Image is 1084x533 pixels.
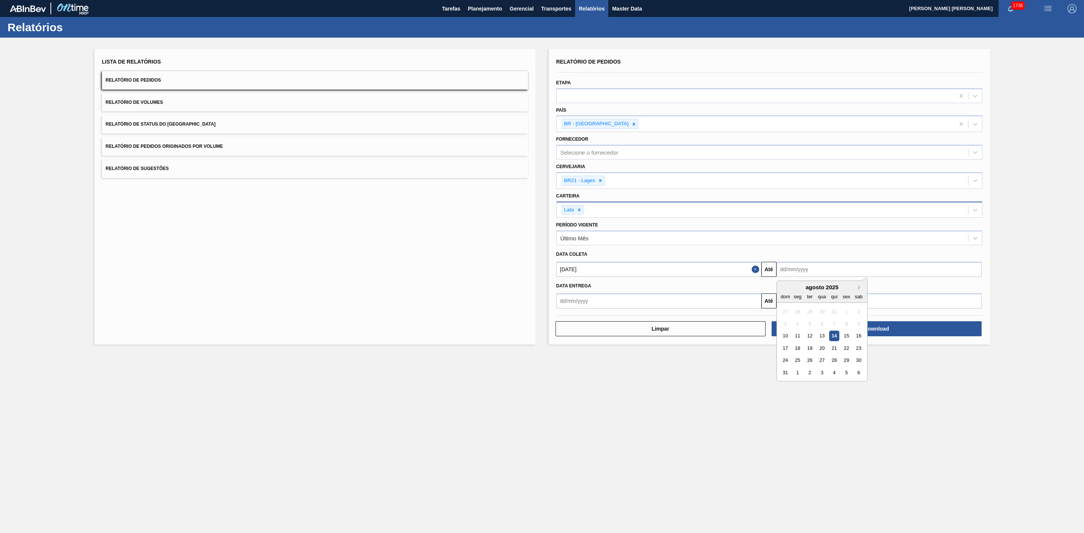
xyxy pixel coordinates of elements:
div: Not available segunda-feira, 4 de agosto de 2025 [792,319,802,329]
label: Etapa [556,80,571,85]
div: Choose domingo, 10 de agosto de 2025 [780,331,790,341]
div: Choose segunda-feira, 1 de setembro de 2025 [792,367,802,378]
div: Not available sexta-feira, 1 de agosto de 2025 [841,307,851,317]
div: Choose segunda-feira, 11 de agosto de 2025 [792,331,802,341]
span: Relatório de Sugestões [106,166,169,171]
span: Master Data [612,4,642,13]
span: Relatório de Volumes [106,100,163,105]
input: dd/mm/yyyy [556,262,761,277]
div: Choose quinta-feira, 28 de agosto de 2025 [829,355,839,366]
div: Choose quarta-feira, 3 de setembro de 2025 [817,367,827,378]
button: Relatório de Status do [GEOGRAPHIC_DATA] [102,115,528,134]
div: Choose sábado, 23 de agosto de 2025 [853,343,863,353]
div: Not available terça-feira, 5 de agosto de 2025 [804,319,815,329]
div: Choose sábado, 30 de agosto de 2025 [853,355,863,366]
div: Choose segunda-feira, 25 de agosto de 2025 [792,355,802,366]
div: Choose terça-feira, 26 de agosto de 2025 [804,355,815,366]
div: sab [853,292,863,302]
div: Not available terça-feira, 29 de julho de 2025 [804,307,815,317]
button: Relatório de Sugestões [102,159,528,178]
span: Relatórios [579,4,604,13]
div: Choose terça-feira, 2 de setembro de 2025 [804,367,815,378]
div: Choose quarta-feira, 27 de agosto de 2025 [817,355,827,366]
div: Not available sábado, 2 de agosto de 2025 [853,307,863,317]
span: Data entrega [556,283,591,289]
div: Choose sábado, 6 de setembro de 2025 [853,367,863,378]
div: Choose terça-feira, 19 de agosto de 2025 [804,343,815,353]
div: sex [841,292,851,302]
div: month 2025-08 [779,305,865,379]
span: Planejamento [468,4,502,13]
div: Choose quinta-feira, 21 de agosto de 2025 [829,343,839,353]
button: Até [761,293,776,308]
div: Choose sexta-feira, 22 de agosto de 2025 [841,343,851,353]
div: Choose quarta-feira, 20 de agosto de 2025 [817,343,827,353]
div: Not available quinta-feira, 31 de julho de 2025 [829,307,839,317]
div: Choose quinta-feira, 14 de agosto de 2025 [829,331,839,341]
div: Not available quinta-feira, 7 de agosto de 2025 [829,319,839,329]
button: Notificações [999,3,1023,14]
div: Último Mês [560,235,589,241]
div: Choose domingo, 31 de agosto de 2025 [780,367,790,378]
div: Not available quarta-feira, 30 de julho de 2025 [817,307,827,317]
button: Até [761,262,776,277]
span: Relatório de Pedidos [106,77,161,83]
button: Relatório de Pedidos [102,71,528,90]
span: Relatório de Pedidos Originados por Volume [106,144,223,149]
button: Download [772,321,982,336]
div: Not available segunda-feira, 28 de julho de 2025 [792,307,802,317]
div: Lata [562,205,575,215]
div: Choose domingo, 17 de agosto de 2025 [780,343,790,353]
div: agosto 2025 [777,284,867,290]
label: Carteira [556,193,580,199]
div: Choose sexta-feira, 15 de agosto de 2025 [841,331,851,341]
span: Gerencial [510,4,534,13]
div: qui [829,292,839,302]
input: dd/mm/yyyy [776,262,982,277]
div: dom [780,292,790,302]
div: qua [817,292,827,302]
div: Choose quinta-feira, 4 de setembro de 2025 [829,367,839,378]
span: Tarefas [442,4,460,13]
span: Data coleta [556,252,588,257]
div: Choose quarta-feira, 13 de agosto de 2025 [817,331,827,341]
label: Período Vigente [556,222,598,228]
div: Not available sexta-feira, 8 de agosto de 2025 [841,319,851,329]
div: Choose sexta-feira, 5 de setembro de 2025 [841,367,851,378]
button: Limpar [556,321,766,336]
button: Close [752,262,761,277]
div: BR - [GEOGRAPHIC_DATA] [562,119,630,129]
div: Not available sábado, 9 de agosto de 2025 [853,319,863,329]
button: Relatório de Pedidos Originados por Volume [102,137,528,156]
div: Not available domingo, 27 de julho de 2025 [780,307,790,317]
button: Next Month [858,285,863,290]
div: Not available quarta-feira, 6 de agosto de 2025 [817,319,827,329]
div: ter [804,292,815,302]
input: dd/mm/yyyy [776,293,982,308]
img: Logout [1067,4,1076,13]
img: userActions [1043,4,1052,13]
button: Relatório de Volumes [102,93,528,112]
img: TNhmsLtSVTkK8tSr43FrP2fwEKptu5GPRR3wAAAABJRU5ErkJggg== [10,5,46,12]
div: Choose terça-feira, 12 de agosto de 2025 [804,331,815,341]
div: Choose sexta-feira, 29 de agosto de 2025 [841,355,851,366]
h1: Relatórios [8,23,141,32]
div: BR21 - Lages [562,176,597,185]
label: País [556,108,566,113]
div: Choose segunda-feira, 18 de agosto de 2025 [792,343,802,353]
div: Choose sábado, 16 de agosto de 2025 [853,331,863,341]
input: dd/mm/yyyy [556,293,761,308]
div: seg [792,292,802,302]
label: Cervejaria [556,164,585,169]
div: Not available domingo, 3 de agosto de 2025 [780,319,790,329]
span: Transportes [541,4,571,13]
div: Choose domingo, 24 de agosto de 2025 [780,355,790,366]
span: 1736 [1011,2,1025,10]
div: Selecione o fornecedor [560,149,618,156]
label: Fornecedor [556,137,588,142]
span: Relatório de Pedidos [556,59,621,65]
span: Lista de Relatórios [102,59,161,65]
span: Relatório de Status do [GEOGRAPHIC_DATA] [106,121,216,127]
